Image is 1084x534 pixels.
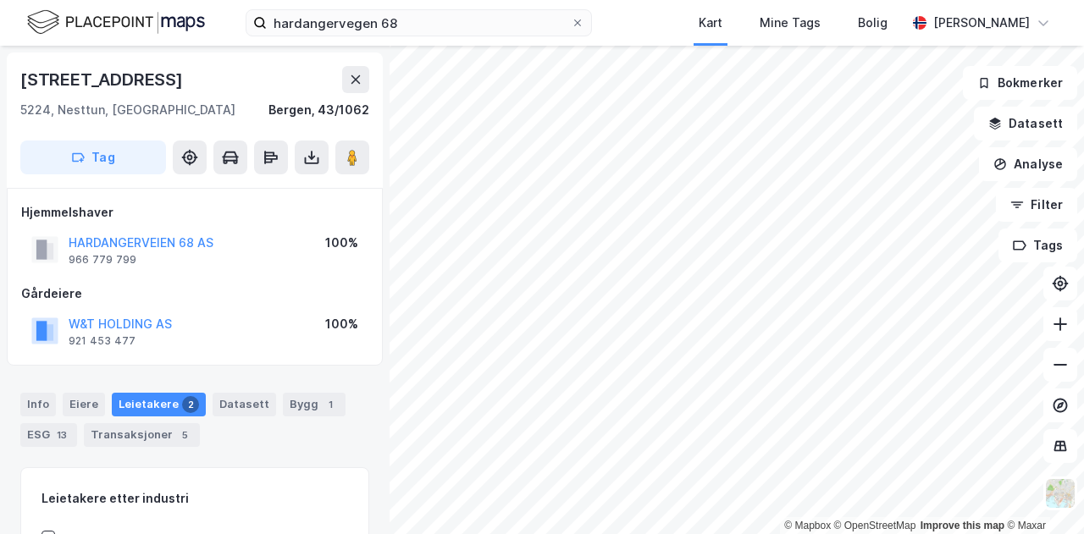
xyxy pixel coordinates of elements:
a: OpenStreetMap [834,520,916,531]
div: ESG [20,423,77,447]
button: Filter [996,188,1077,222]
div: Eiere [63,393,105,416]
div: 966 779 799 [69,253,136,267]
a: Improve this map [921,520,1004,531]
img: logo.f888ab2527a4732fd821a326f86c7f29.svg [27,8,205,37]
div: [STREET_ADDRESS] [20,66,186,93]
div: 5 [176,427,193,443]
div: Transaksjoner [84,423,200,447]
div: Hjemmelshaver [21,202,368,223]
div: Bolig [858,13,888,33]
button: Bokmerker [963,66,1077,100]
button: Analyse [979,147,1077,181]
div: 5224, Nesttun, [GEOGRAPHIC_DATA] [20,100,235,120]
div: 13 [53,427,70,443]
a: Mapbox [784,520,831,531]
div: Bygg [283,393,346,416]
div: 1 [322,396,339,413]
div: 100% [325,314,358,334]
button: Tags [998,228,1077,262]
div: Kart [699,13,722,33]
div: Bergen, 43/1062 [268,100,369,120]
input: Søk på adresse, matrikkel, gårdeiere, leietakere eller personer [267,10,571,36]
div: 921 453 477 [69,334,135,348]
div: Leietakere etter industri [41,488,348,509]
div: 2 [182,396,199,413]
iframe: Chat Widget [999,453,1084,534]
div: Leietakere [112,393,206,416]
div: 100% [325,233,358,253]
div: Mine Tags [760,13,821,33]
div: [PERSON_NAME] [933,13,1030,33]
div: Info [20,393,56,416]
div: Datasett [213,393,276,416]
div: Kontrollprogram for chat [999,453,1084,534]
button: Datasett [974,107,1077,140]
button: Tag [20,140,166,174]
div: Gårdeiere [21,284,368,304]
